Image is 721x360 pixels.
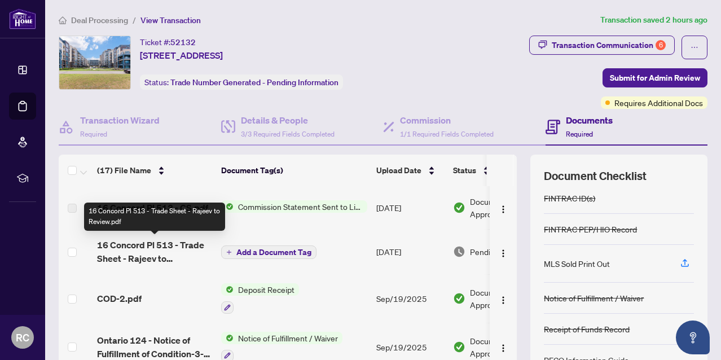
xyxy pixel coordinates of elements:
img: Logo [499,344,508,353]
img: Document Status [453,201,465,214]
img: Status Icon [221,200,234,213]
span: (17) File Name [97,164,151,177]
div: Receipt of Funds Record [544,323,630,335]
th: (17) File Name [93,155,217,186]
span: home [59,16,67,24]
span: 16 Concord Pl 513 - Trade Sheet - Rajeev to Review.pdf [97,238,212,265]
img: Document Status [453,341,465,353]
span: 52132 [170,37,196,47]
button: Add a Document Tag [221,245,316,259]
button: Submit for Admin Review [603,68,707,87]
span: Required [80,130,107,138]
article: Transaction saved 2 hours ago [600,14,707,27]
span: COD-2.pdf [97,292,142,305]
span: Upload Date [376,164,421,177]
img: Document Status [453,245,465,258]
img: Logo [499,205,508,214]
span: Trade Number Generated - Pending Information [170,77,338,87]
button: Transaction Communication6 [529,36,675,55]
span: Deposit Receipt [234,283,299,296]
h4: Commission [400,113,494,127]
button: Logo [494,289,512,308]
span: Submit for Admin Review [610,69,700,87]
span: Document Checklist [544,168,647,184]
span: 1/1 Required Fields Completed [400,130,494,138]
span: Notice of Fulfillment / Waiver [234,332,342,344]
span: Document Approved [470,195,540,220]
li: / [133,14,136,27]
div: Ticket #: [140,36,196,49]
span: Requires Additional Docs [614,96,703,109]
div: FINTRAC PEP/HIO Record [544,223,637,235]
h4: Transaction Wizard [80,113,160,127]
span: plus [226,249,232,255]
span: Commission Statement Sent to Listing Brokerage [234,200,367,213]
img: Status Icon [221,283,234,296]
th: Document Tag(s) [217,155,372,186]
div: Status: [140,74,343,90]
span: ellipsis [691,43,698,51]
span: Status [453,164,476,177]
th: Upload Date [372,155,449,186]
span: 16 Concord Pl 513 - CS.pdf [97,201,208,214]
div: 6 [656,40,666,50]
td: [DATE] [372,186,449,229]
span: 3/3 Required Fields Completed [241,130,335,138]
button: Logo [494,338,512,356]
span: View Transaction [140,15,201,25]
img: Status Icon [221,332,234,344]
h4: Documents [566,113,613,127]
button: Logo [494,243,512,261]
span: Deal Processing [71,15,128,25]
div: MLS Sold Print Out [544,257,610,270]
img: Logo [499,296,508,305]
button: Open asap [676,321,710,354]
button: Status IconDeposit Receipt [221,283,299,314]
span: Add a Document Tag [236,248,311,256]
td: [DATE] [372,229,449,274]
button: Status IconCommission Statement Sent to Listing Brokerage [221,200,367,213]
span: [STREET_ADDRESS] [140,49,223,62]
img: logo [9,8,36,29]
div: Notice of Fulfillment / Waiver [544,292,644,304]
h4: Details & People [241,113,335,127]
span: Document Approved [470,335,540,359]
img: Logo [499,249,508,258]
span: Pending Review [470,245,526,258]
div: Transaction Communication [552,36,666,54]
span: Document Approved [470,286,540,311]
span: Required [566,130,593,138]
img: Document Status [453,292,465,305]
button: Logo [494,199,512,217]
th: Status [449,155,544,186]
span: RC [16,330,29,345]
div: 16 Concord Pl 513 - Trade Sheet - Rajeev to Review.pdf [84,203,225,231]
img: IMG-X12361058_1.jpg [59,36,130,89]
div: FINTRAC ID(s) [544,192,595,204]
td: Sep/19/2025 [372,274,449,323]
